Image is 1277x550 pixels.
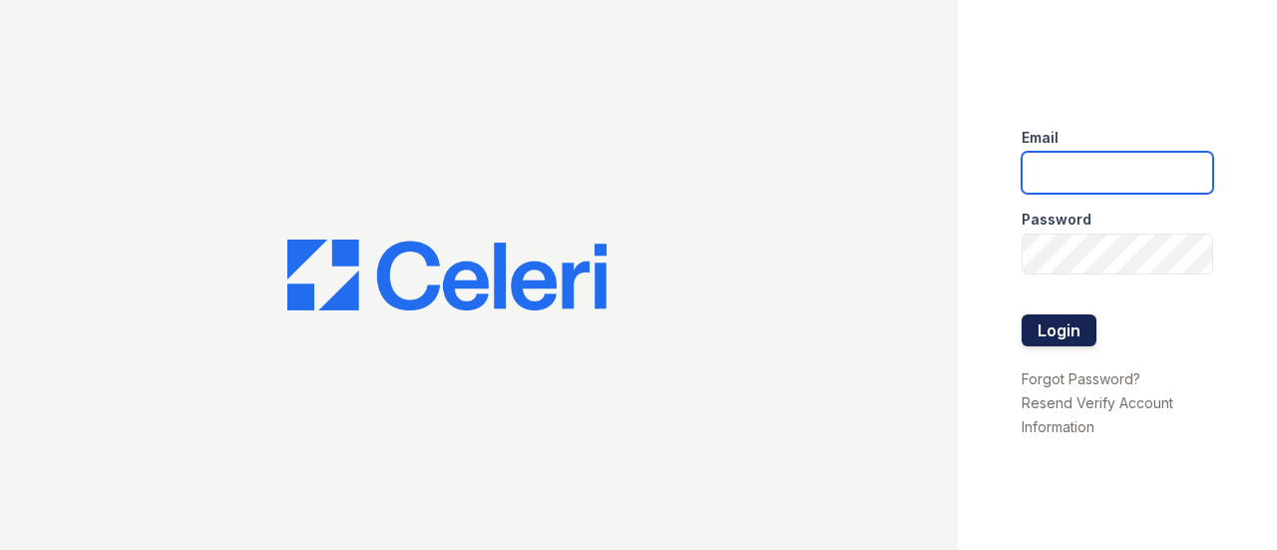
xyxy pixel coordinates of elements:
[1022,210,1091,230] label: Password
[1022,394,1173,435] a: Resend Verify Account Information
[1022,370,1140,387] a: Forgot Password?
[287,240,607,311] img: CE_Logo_Blue-a8612792a0a2168367f1c8372b55b34899dd931a85d93a1a3d3e32e68fde9ad4.png
[1022,128,1059,148] label: Email
[1022,314,1096,346] button: Login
